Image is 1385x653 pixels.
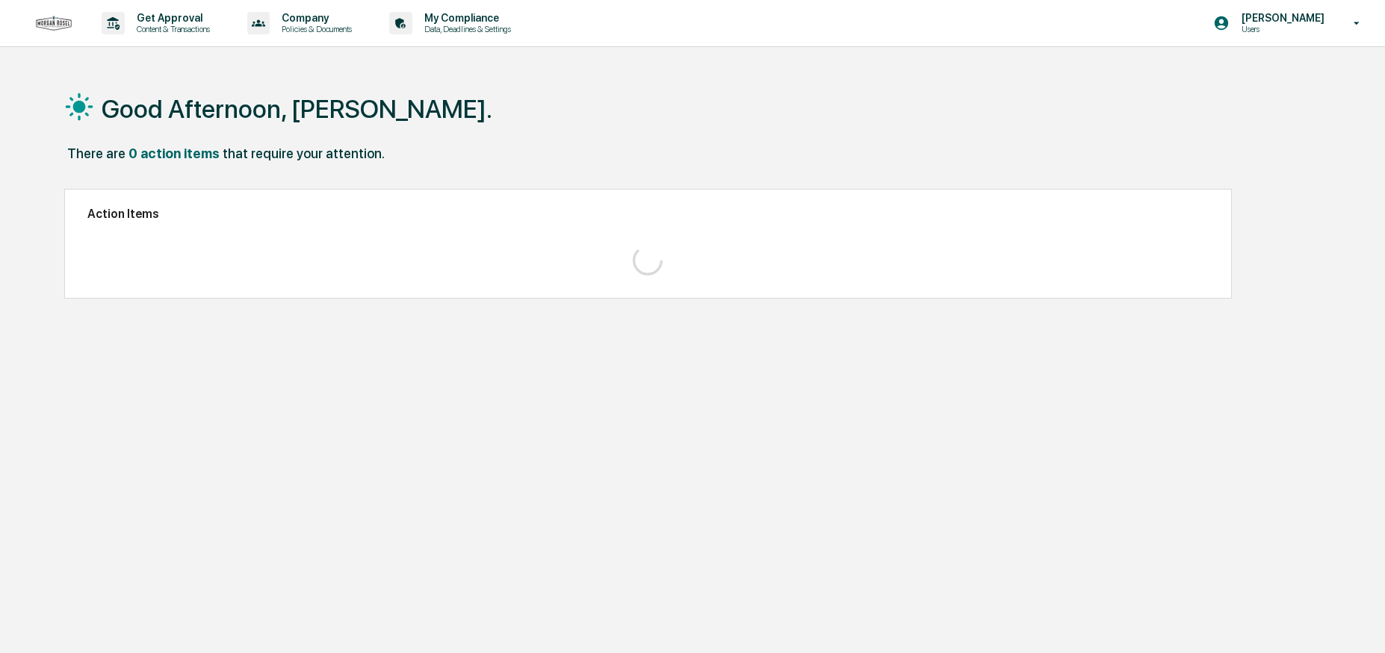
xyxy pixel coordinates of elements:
h1: Good Afternoon, [PERSON_NAME]. [102,94,492,124]
h2: Action Items [87,207,1209,221]
p: Data, Deadlines & Settings [412,24,518,34]
div: that require your attention. [223,146,385,161]
p: Users [1230,24,1332,34]
p: [PERSON_NAME] [1230,12,1332,24]
img: logo [36,16,72,31]
div: 0 action items [128,146,220,161]
p: Content & Transactions [125,24,217,34]
p: Get Approval [125,12,217,24]
p: Policies & Documents [270,24,359,34]
div: There are [67,146,126,161]
p: Company [270,12,359,24]
p: My Compliance [412,12,518,24]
